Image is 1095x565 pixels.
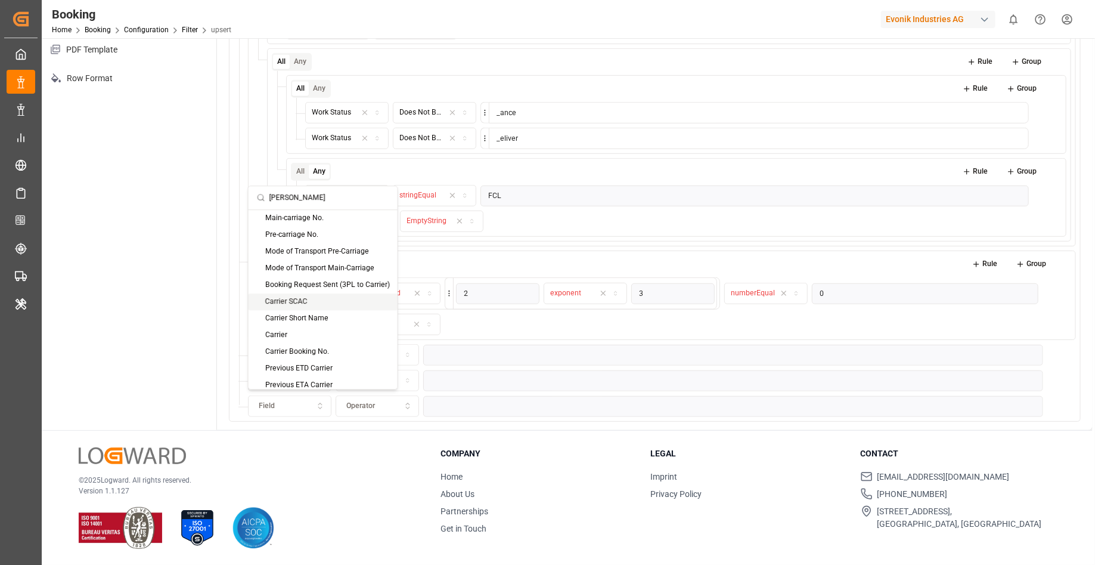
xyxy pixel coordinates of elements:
[124,26,169,34] a: Configuration
[249,210,398,389] div: Suggestions
[998,81,1046,97] button: Group
[249,243,398,260] div: Mode of Transport Pre-Carriage
[309,165,330,180] button: Any
[651,447,846,460] h3: Legal
[1008,256,1055,273] button: Group
[441,447,635,460] h3: Company
[1027,6,1054,33] button: Help Center
[399,191,436,199] span: stringEqual
[651,472,678,481] a: Imprint
[42,35,216,64] p: PDF Template
[877,471,1010,483] span: [EMAIL_ADDRESS][DOMAIN_NAME]
[441,472,463,481] a: Home
[42,64,216,93] p: Row Format
[232,507,274,549] img: AICPA SOC
[399,107,444,118] div: Does Not Begin with
[441,507,488,516] a: Partnerships
[292,82,309,97] button: All
[249,277,398,294] div: Booking Request Sent (3PL to Carrier)
[249,360,398,377] div: Previous ETD Carrier
[1003,54,1050,70] button: Group
[954,81,997,97] button: Rule
[249,377,398,394] div: Previous ETA Carrier
[249,310,398,327] div: Carrier Short Name
[877,488,948,501] span: [PHONE_NUMBER]
[52,5,231,23] div: Booking
[85,26,111,34] a: Booking
[964,256,1006,273] button: Rule
[998,163,1046,180] button: Group
[79,486,411,496] p: Version 1.1.127
[731,289,775,297] span: numberEqual
[346,401,375,412] span: Operator
[877,505,1042,530] span: [STREET_ADDRESS], [GEOGRAPHIC_DATA], [GEOGRAPHIC_DATA]
[651,489,702,499] a: Privacy Policy
[489,128,1029,149] input: Check String
[441,489,474,499] a: About Us
[861,447,1056,460] h3: Contact
[292,165,309,180] button: All
[182,26,198,34] a: Filter
[290,55,311,70] button: Any
[881,8,1000,30] button: Evonik Industries AG
[1000,6,1027,33] button: show 0 new notifications
[249,227,398,243] div: Pre-carriage No.
[441,524,486,533] a: Get in Touch
[550,289,581,297] span: exponent
[52,26,72,34] a: Home
[79,475,411,486] p: © 2025 Logward. All rights reserved.
[273,55,290,70] button: All
[249,294,398,310] div: Carrier SCAC
[312,133,351,144] div: Work Status
[489,102,1029,124] input: Check String
[269,186,389,209] input: Filter options...
[259,401,275,412] span: Field
[79,447,186,465] img: Logward Logo
[881,11,995,28] div: Evonik Industries AG
[79,507,162,549] img: ISO 9001 & ISO 14001 Certification
[309,82,330,97] button: Any
[407,217,446,225] span: EmptyString
[176,507,218,549] img: ISO 27001 Certification
[249,327,398,344] div: Carrier
[959,54,1001,70] button: Rule
[954,163,997,180] button: Rule
[249,344,398,360] div: Carrier Booking No.
[249,210,398,227] div: Main-carriage No.
[312,107,351,118] div: Work Status
[249,260,398,277] div: Mode of Transport Main-Carriage
[399,133,444,144] div: Does Not Begin with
